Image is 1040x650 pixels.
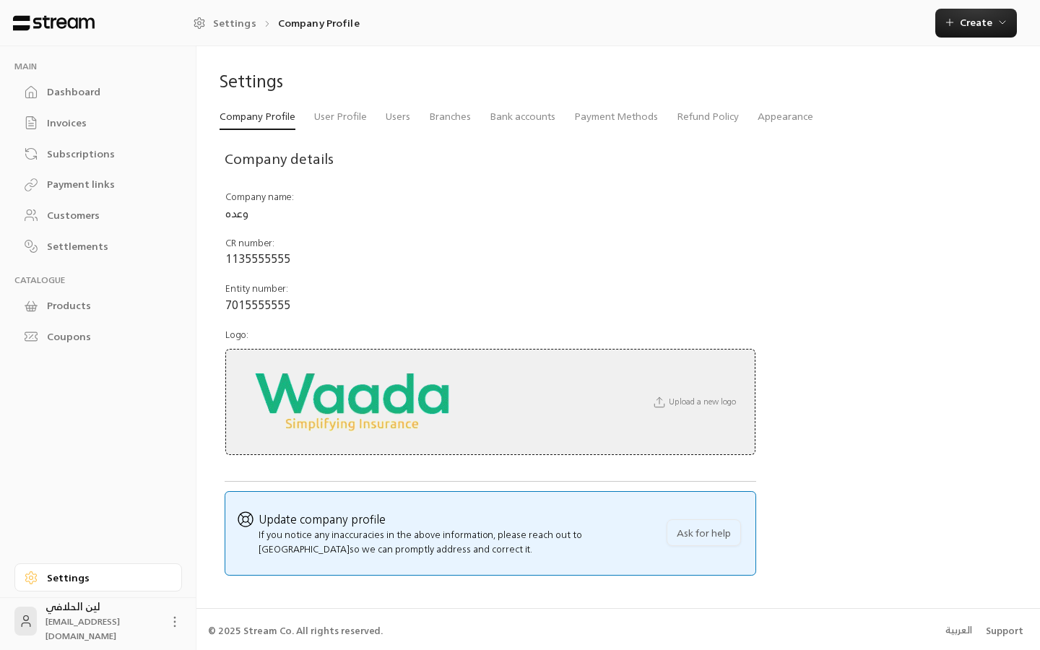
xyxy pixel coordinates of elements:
[45,614,120,643] span: [EMAIL_ADDRESS][DOMAIN_NAME]
[14,563,182,591] a: Settings
[193,16,360,30] nav: breadcrumb
[47,329,164,344] div: Coupons
[238,361,467,443] img: company logo
[47,571,164,585] div: Settings
[758,104,813,129] a: Appearance
[225,248,290,269] span: 1135555555
[259,511,659,556] span: If you notice any inaccuracies in the above information, please reach out to [GEOGRAPHIC_DATA] so...
[14,170,182,199] a: Payment links
[574,104,658,129] a: Payment Methods
[667,519,741,546] button: Ask for help
[314,104,367,129] a: User Profile
[47,298,164,313] div: Products
[225,294,290,315] span: 7015555555
[259,508,386,529] span: Update company profile
[47,116,164,130] div: Invoices
[643,394,742,409] span: Upload a new logo
[386,104,410,129] a: Users
[47,208,164,222] div: Customers
[429,104,471,129] a: Branches
[193,16,256,30] a: Settings
[225,229,756,274] td: CR number :
[14,78,182,106] a: Dashboard
[14,139,182,168] a: Subscriptions
[225,274,756,320] td: Entity number :
[14,201,182,230] a: Customers
[47,177,164,191] div: Payment links
[960,13,992,31] span: Create
[220,69,611,92] div: Settings
[225,183,756,229] td: Company name :
[945,623,972,638] div: العربية
[208,624,383,638] div: © 2025 Stream Co. All rights reserved.
[47,84,164,99] div: Dashboard
[225,321,756,472] td: Logo :
[490,104,555,129] a: Bank accounts
[981,617,1028,643] a: Support
[14,232,182,260] a: Settlements
[47,147,164,161] div: Subscriptions
[677,104,739,129] a: Refund Policy
[14,274,182,286] p: CATALOGUE
[225,146,334,171] span: Company details
[225,202,248,223] span: وعده
[14,292,182,320] a: Products
[220,104,295,130] a: Company Profile
[14,61,182,72] p: MAIN
[45,599,159,643] div: لين الحلافي
[278,16,360,30] p: Company Profile
[14,109,182,137] a: Invoices
[47,239,164,253] div: Settlements
[14,323,182,351] a: Coupons
[12,15,96,31] img: Logo
[935,9,1017,38] button: Create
